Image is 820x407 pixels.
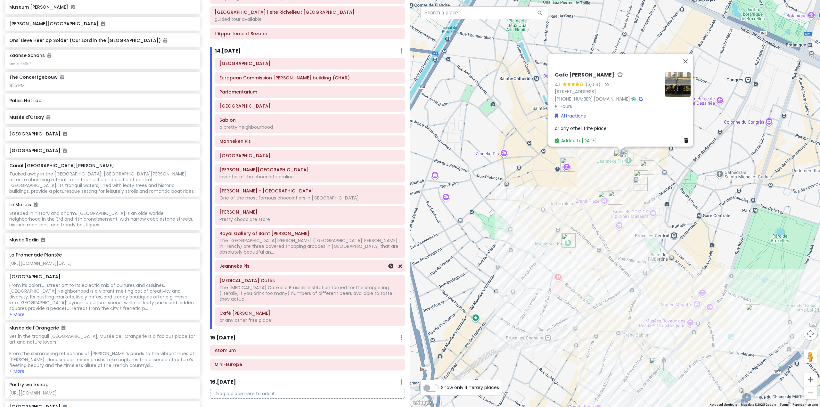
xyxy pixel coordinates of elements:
i: Google Maps [639,96,643,101]
div: The [MEDICAL_DATA] Café is a Brussels institution famed for the staggering (literally, if you dri... [219,285,400,302]
div: · [601,81,609,88]
h6: 16 . [DATE] [210,379,236,386]
div: Steeped in history and charm, [GEOGRAPHIC_DATA] is an olde worlde neighborhood in the 3rd and 4th... [9,210,195,228]
a: [STREET_ADDRESS] [555,88,596,94]
h6: Ons' Lieve Heer op Solder (Our Lord in the [GEOGRAPHIC_DATA]) [9,37,195,43]
div: Café Georgette [614,150,628,164]
button: + More [9,368,25,374]
h6: Musée d'Orsay [9,114,195,120]
button: Zoom out [804,387,817,399]
a: Star place [617,71,623,78]
i: Added to itinerary [63,132,67,136]
div: (3,016) [586,81,601,88]
i: Tripadvisor [631,96,636,101]
h6: La Promenade Plantée [9,252,62,258]
div: or any other frite place [219,317,400,323]
a: Report a map error [792,403,818,406]
button: Map camera controls [804,327,817,340]
h6: Pierre Marcolini - Brussel Koninginnegalerij [219,188,400,194]
div: Belgian Beer World Experience [560,158,574,172]
button: Keyboard shortcuts [709,403,737,407]
a: Attractions [555,112,586,119]
h6: Le Marais [9,202,37,208]
i: Added to itinerary [41,238,45,242]
div: Grand Place [598,191,612,205]
div: Inventor of the chocolate praline [219,174,400,180]
i: Added to itinerary [47,53,51,58]
h6: [GEOGRAPHIC_DATA] [9,274,61,280]
div: Delirium Cafés [620,151,634,165]
a: Remove from day [398,263,402,270]
h6: Manneken Pis [219,138,400,144]
h6: Café [PERSON_NAME] [555,71,614,78]
button: + More [9,312,25,317]
div: Pierre Marcolini - Brussel Koninginnegalerij [634,177,648,191]
h6: [GEOGRAPHIC_DATA] [9,148,195,153]
i: Added to itinerary [46,115,50,119]
h6: Mini-Europe [215,362,400,367]
div: [URL][DOMAIN_NAME][DATE] [9,260,195,266]
span: Map data ©2025 Google [741,403,776,406]
button: Close [678,53,693,69]
div: NEUHAUS Bruxelles Grand Place [608,191,622,205]
h6: 14 . [DATE] [215,48,241,54]
a: Terms [780,403,789,406]
div: Tucked away in the [GEOGRAPHIC_DATA], [GEOGRAPHIC_DATA][PERSON_NAME] offers a charming retreat fr... [9,171,195,194]
div: 8:15 PM [9,83,195,88]
div: Sablon [650,357,664,371]
div: Jeanneke Pis [621,149,638,166]
div: From its colorful street art to its eclectic mix of cultures and cuisines, [GEOGRAPHIC_DATA] Neig... [9,282,195,312]
h6: Sablon [219,117,400,123]
div: The [GEOGRAPHIC_DATA][PERSON_NAME] ([GEOGRAPHIC_DATA][PERSON_NAME] in French) are three covered s... [219,238,400,255]
h6: Pastry workshop [9,382,49,387]
a: Click to see this area on Google Maps [412,399,433,407]
a: Added to[DATE] [555,137,597,143]
h6: Mary [219,209,400,215]
a: Delete place [684,137,691,144]
h6: [PERSON_NAME][GEOGRAPHIC_DATA] [9,21,195,27]
img: Picture of the place [665,71,691,97]
h6: [GEOGRAPHIC_DATA] [9,131,195,137]
div: · · [555,71,660,110]
h6: Bibliothèque nationale de France | site Richelieu : Bibliothèque de Recherche [215,9,400,15]
h6: Canal [GEOGRAPHIC_DATA][PERSON_NAME] [9,163,114,168]
h6: Grand Place [219,153,400,159]
div: Royal Palace of Brussels [746,304,760,318]
i: Added to itinerary [63,148,67,153]
div: 4.1 [555,81,563,88]
i: Added to itinerary [34,202,37,207]
i: Added to itinerary [163,38,167,43]
i: Added to itinerary [101,21,105,26]
h6: Zaanse Schans [9,53,51,58]
span: or any other frite place [555,125,607,131]
div: Set in the tranquil [GEOGRAPHIC_DATA], Musée de l’Orangerie is a fablous place for art and nature... [9,333,195,368]
h6: NEUHAUS Bruxelles Grand Place [219,167,400,173]
i: Added to itinerary [61,326,65,330]
h6: Parc du Cinquantenaire [219,61,400,66]
i: Added to itinerary [71,5,75,9]
button: Drag Pegman onto the map to open Street View [804,350,817,363]
h6: European Commission Charlemagne building (CHAR) [219,75,400,81]
h6: Musée Rodin [9,237,195,243]
h6: Café Georgette [219,310,400,316]
h6: 15 . [DATE] [210,335,236,341]
h6: Musée de l'Orangerie [9,325,65,331]
h6: L'Appartement Sézane [215,31,400,37]
h6: The Concertgebouw [9,74,64,80]
div: guided tour available [215,16,400,22]
img: Google [412,399,433,407]
a: [PHONE_NUMBER] [555,95,593,102]
div: Manneken Pis [562,233,576,248]
h6: Delirium Cafés [219,278,400,283]
div: a pretty neighbourhood [219,124,400,130]
h6: Atomium [215,347,400,353]
h6: Royal Palace of Brussels [219,103,400,109]
h6: Parlamentarium [219,89,400,95]
h6: Paleis Het Loo [9,98,195,103]
div: Pretty chocolate store [219,216,400,222]
div: One of the most famous chocolatiers in [GEOGRAPHIC_DATA] [219,195,400,201]
div: [URL][DOMAIN_NAME] [9,390,195,396]
h6: Museum [PERSON_NAME] [9,4,195,10]
summary: Hours [555,102,660,110]
a: [DOMAIN_NAME] [594,95,630,102]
